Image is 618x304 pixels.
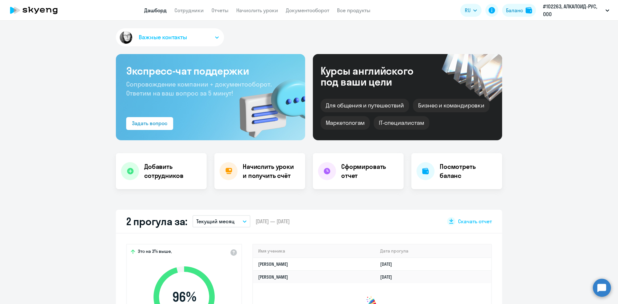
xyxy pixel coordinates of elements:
[543,3,603,18] p: #102263, АЛКАЛОИД-РУС, ООО
[465,6,471,14] span: RU
[256,218,290,225] span: [DATE] — [DATE]
[196,217,235,225] p: Текущий месяц
[526,7,532,14] img: balance
[502,4,536,17] button: Балансbalance
[230,68,305,140] img: bg-img
[126,215,187,228] h2: 2 прогула за:
[144,7,167,14] a: Дашборд
[116,28,224,46] button: Важные контакты
[211,7,229,14] a: Отчеты
[174,7,204,14] a: Сотрудники
[192,215,250,227] button: Текущий месяц
[460,4,482,17] button: RU
[380,261,397,267] a: [DATE]
[458,218,492,225] span: Скачать отчет
[253,244,375,258] th: Имя ученика
[506,6,523,14] div: Баланс
[139,33,187,41] span: Важные контакты
[380,274,397,280] a: [DATE]
[375,244,491,258] th: Дата прогула
[258,274,288,280] a: [PERSON_NAME]
[337,7,370,14] a: Все продукты
[126,117,173,130] button: Задать вопрос
[413,99,490,112] div: Бизнес и командировки
[236,7,278,14] a: Начислить уроки
[321,116,370,130] div: Маркетологам
[374,116,429,130] div: IT-специалистам
[286,7,329,14] a: Документооборот
[440,162,497,180] h4: Посмотреть баланс
[321,99,409,112] div: Для общения и путешествий
[321,65,431,87] div: Курсы английского под ваши цели
[126,80,272,97] span: Сопровождение компании + документооборот. Ответим на ваш вопрос за 5 минут!
[243,162,299,180] h4: Начислить уроки и получить счёт
[138,248,172,256] span: Это на 3% выше,
[540,3,613,18] button: #102263, АЛКАЛОИД-РУС, ООО
[144,162,201,180] h4: Добавить сотрудников
[341,162,398,180] h4: Сформировать отчет
[126,64,295,77] h3: Экспресс-чат поддержки
[258,261,288,267] a: [PERSON_NAME]
[132,119,167,127] div: Задать вопрос
[118,30,134,45] img: avatar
